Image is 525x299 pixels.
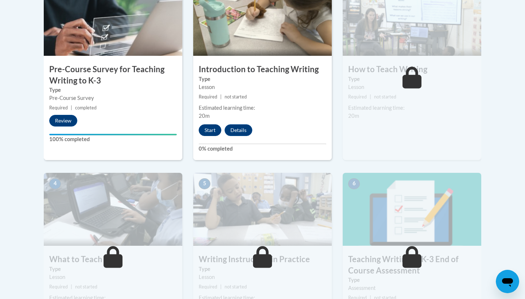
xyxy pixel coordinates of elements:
span: 20m [199,113,210,119]
div: Estimated learning time: [348,104,476,112]
button: Details [225,124,252,136]
img: Course Image [343,173,481,246]
div: Pre-Course Survey [49,94,177,102]
span: | [71,105,72,110]
img: Course Image [44,173,182,246]
h3: How to Teach Writing [343,64,481,75]
span: completed [75,105,97,110]
span: | [220,284,222,290]
label: Type [49,86,177,94]
h3: Introduction to Teaching Writing [193,64,332,75]
span: Required [199,284,217,290]
iframe: Button to launch messaging window [496,270,519,293]
span: Required [199,94,217,100]
span: 5 [199,178,210,189]
span: Required [49,105,68,110]
span: not started [374,94,396,100]
div: Estimated learning time: [199,104,326,112]
h3: Writing Instruction in Practice [193,254,332,265]
div: Lesson [49,273,177,281]
label: Type [348,75,476,83]
span: Required [49,284,68,290]
h3: What to Teach [44,254,182,265]
div: Lesson [199,83,326,91]
div: Your progress [49,134,177,135]
span: | [370,94,371,100]
h3: Teaching Writing to K-3 End of Course Assessment [343,254,481,276]
button: Start [199,124,221,136]
span: 20m [348,113,359,119]
label: Type [199,265,326,273]
label: Type [348,276,476,284]
h3: Pre-Course Survey for Teaching Writing to K-3 [44,64,182,86]
img: Course Image [193,173,332,246]
label: Type [49,265,177,273]
button: Review [49,115,77,127]
label: 100% completed [49,135,177,143]
span: not started [225,94,247,100]
span: not started [75,284,97,290]
span: 4 [49,178,61,189]
label: Type [199,75,326,83]
label: 0% completed [199,145,326,153]
span: Required [348,94,367,100]
span: | [220,94,222,100]
div: Lesson [348,83,476,91]
div: Lesson [199,273,326,281]
span: | [71,284,72,290]
span: not started [225,284,247,290]
span: 6 [348,178,360,189]
div: Assessment [348,284,476,292]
